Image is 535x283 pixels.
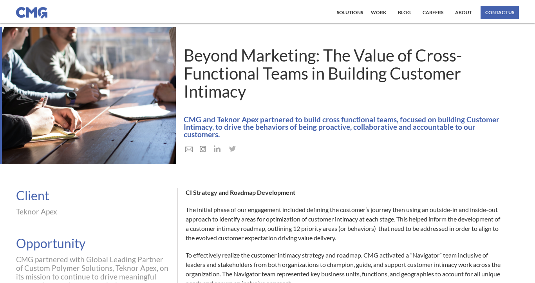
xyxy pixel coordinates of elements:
[453,6,474,19] a: About
[184,46,514,100] h1: Beyond Marketing: The Value of Cross-Functional Teams in Building Customer Intimacy
[369,6,388,19] a: work
[184,146,193,153] img: mail icon in grey
[16,207,169,216] div: Teknor Apex
[184,116,514,138] h1: CMG and Teknor Apex partnered to build cross functional teams, focused on building Customer Intim...
[16,7,47,19] img: CMG logo in blue.
[337,10,363,15] div: Solutions
[199,145,207,153] img: instagram logo in grey
[16,188,169,203] div: Client
[186,205,504,243] p: The initial phase of our engagement included defining the customer’s journey then using an outsid...
[228,143,237,153] img: Twitter icon in gray
[213,145,221,153] img: LinkedIn icon in grey
[421,6,445,19] a: Careers
[396,6,413,19] a: Blog
[485,10,514,15] div: contact us
[16,236,169,251] div: Opportunity
[186,189,295,196] strong: CI Strategy and Roadmap Development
